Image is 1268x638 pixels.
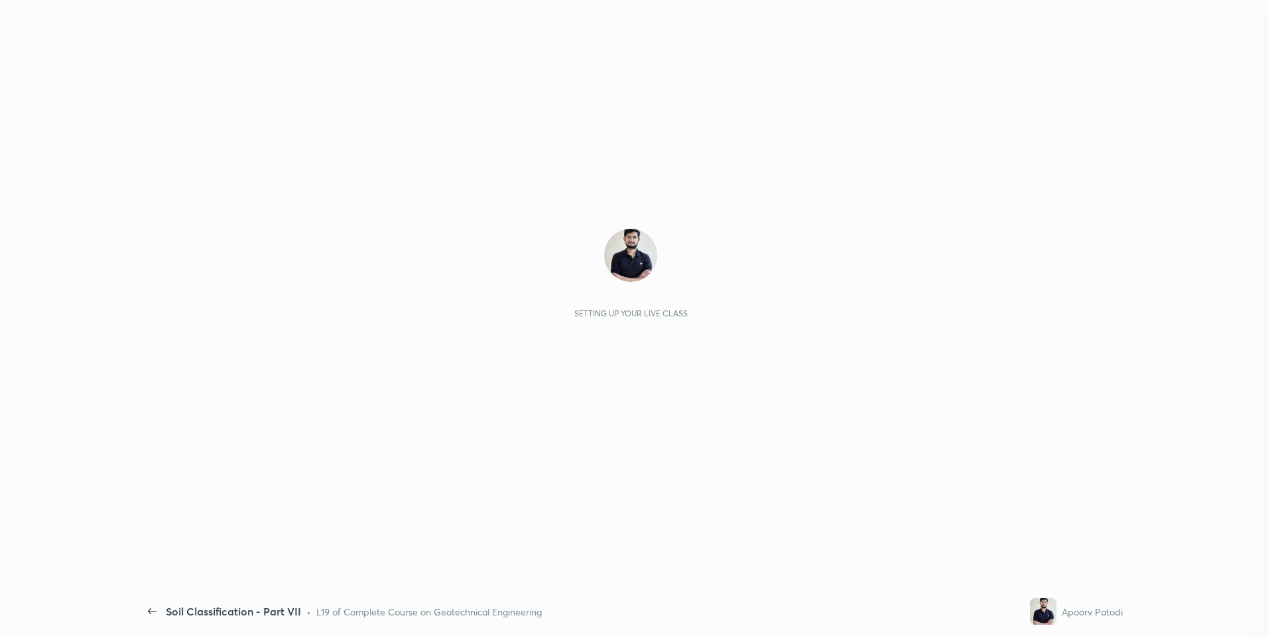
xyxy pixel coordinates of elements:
div: L19 of Complete Course on Geotechnical Engineering [316,605,542,619]
img: 3a38f146e3464b03b24dd93f76ec5ac5.jpg [1030,598,1056,625]
div: Soil Classification - Part VII [166,604,301,619]
img: 3a38f146e3464b03b24dd93f76ec5ac5.jpg [604,229,657,282]
div: • [306,605,311,619]
div: Setting up your live class [574,308,688,318]
div: Apoorv Patodi [1062,605,1123,619]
